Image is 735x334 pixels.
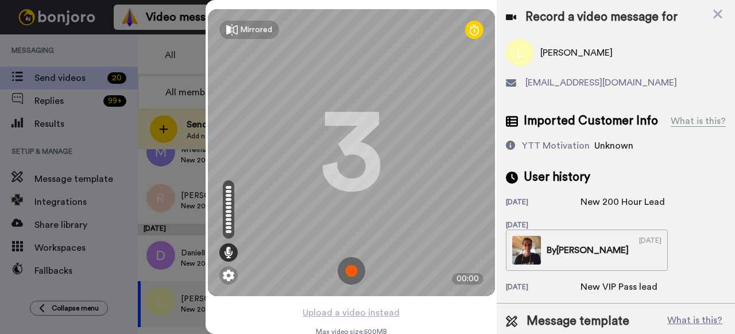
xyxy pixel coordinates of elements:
[524,112,658,130] span: Imported Customer Info
[664,313,726,330] button: What is this?
[512,236,541,265] img: a78d8a09-a2b1-42b2-afc6-7d7a29085ca7-thumb.jpg
[527,313,629,330] span: Message template
[522,139,590,153] div: YTT Motivation
[547,243,629,257] div: By [PERSON_NAME]
[223,270,234,281] img: ic_gear.svg
[581,280,657,294] div: New VIP Pass lead
[639,236,661,265] div: [DATE]
[506,220,581,230] div: [DATE]
[524,169,590,186] span: User history
[320,110,383,196] div: 3
[594,141,633,150] span: Unknown
[506,230,668,271] a: By[PERSON_NAME][DATE]
[299,305,403,320] button: Upload a video instead
[581,195,665,209] div: New 200 Hour Lead
[525,76,677,90] span: [EMAIL_ADDRESS][DOMAIN_NAME]
[671,114,726,128] div: What is this?
[506,197,581,209] div: [DATE]
[506,282,581,294] div: [DATE]
[452,273,483,285] div: 00:00
[338,257,365,285] img: ic_record_start.svg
